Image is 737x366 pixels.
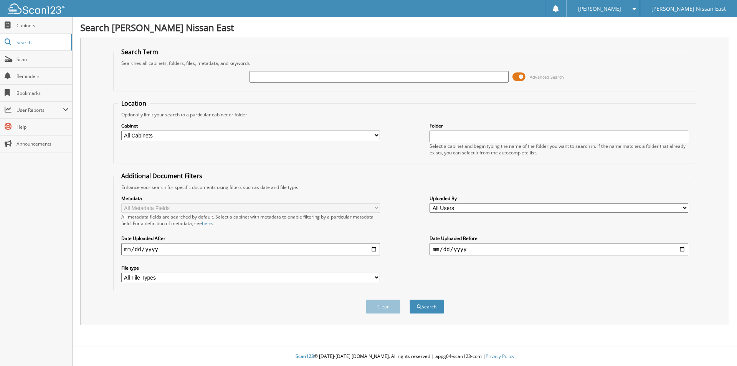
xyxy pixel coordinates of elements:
[530,74,564,80] span: Advanced Search
[121,214,380,227] div: All metadata fields are searched by default. Select a cabinet with metadata to enable filtering b...
[430,143,688,156] div: Select a cabinet and begin typing the name of the folder you want to search in. If the name match...
[80,21,729,34] h1: Search [PERSON_NAME] Nissan East
[366,300,400,314] button: Clear
[121,265,380,271] label: File type
[121,243,380,255] input: start
[202,220,212,227] a: here
[17,107,63,113] span: User Reports
[121,123,380,129] label: Cabinet
[121,195,380,202] label: Metadata
[17,90,68,96] span: Bookmarks
[117,184,692,190] div: Enhance your search for specific documents using filters such as date and file type.
[430,235,688,242] label: Date Uploaded Before
[117,48,162,56] legend: Search Term
[410,300,444,314] button: Search
[8,3,65,14] img: scan123-logo-white.svg
[486,353,514,359] a: Privacy Policy
[430,123,688,129] label: Folder
[578,7,621,11] span: [PERSON_NAME]
[17,56,68,63] span: Scan
[17,22,68,29] span: Cabinets
[117,111,692,118] div: Optionally limit your search to a particular cabinet or folder
[117,172,206,180] legend: Additional Document Filters
[17,141,68,147] span: Announcements
[117,60,692,66] div: Searches all cabinets, folders, files, metadata, and keywords
[430,243,688,255] input: end
[296,353,314,359] span: Scan123
[17,39,67,46] span: Search
[17,73,68,79] span: Reminders
[73,347,737,366] div: © [DATE]-[DATE] [DOMAIN_NAME]. All rights reserved | appg04-scan123-com |
[121,235,380,242] label: Date Uploaded After
[117,99,150,108] legend: Location
[430,195,688,202] label: Uploaded By
[651,7,726,11] span: [PERSON_NAME] Nissan East
[17,124,68,130] span: Help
